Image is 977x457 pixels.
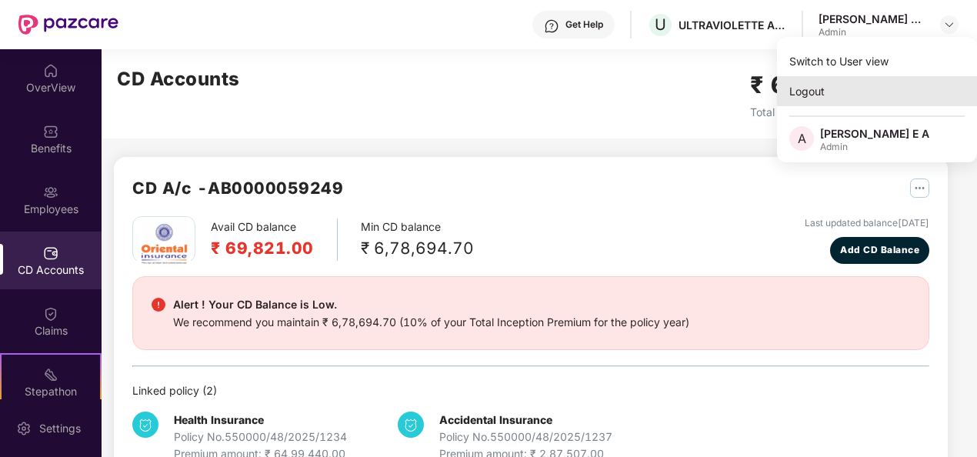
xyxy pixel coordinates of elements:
[910,178,929,198] img: svg+xml;base64,PHN2ZyB4bWxucz0iaHR0cDovL3d3dy53My5vcmcvMjAwMC9zdmciIHdpZHRoPSIyNSIgaGVpZ2h0PSIyNS...
[777,76,977,106] div: Logout
[211,235,314,261] h2: ₹ 69,821.00
[805,216,929,231] div: Last updated balance [DATE]
[132,412,158,438] img: svg+xml;base64,PHN2ZyB4bWxucz0iaHR0cDovL3d3dy53My5vcmcvMjAwMC9zdmciIHdpZHRoPSIzNCIgaGVpZ2h0PSIzNC...
[777,46,977,76] div: Switch to User view
[174,429,347,445] div: Policy No. 550000/48/2025/1234
[43,63,58,78] img: svg+xml;base64,PHN2ZyBpZD0iSG9tZSIgeG1sbnM9Imh0dHA6Ly93d3cudzMub3JnLzIwMDAvc3ZnIiB3aWR0aD0iMjAiIG...
[2,384,100,399] div: Stepathon
[361,235,474,261] div: ₹ 6,78,694.70
[137,217,191,271] img: oi.png
[943,18,955,31] img: svg+xml;base64,PHN2ZyBpZD0iRHJvcGRvd24tMzJ4MzIiIHhtbG5zPSJodHRwOi8vd3d3LnczLm9yZy8yMDAwL3N2ZyIgd2...
[174,413,264,426] b: Health Insurance
[361,218,474,261] div: Min CD balance
[173,314,689,331] div: We recommend you maintain ₹ 6,78,694.70 (10% of your Total Inception Premium for the policy year)
[43,367,58,382] img: svg+xml;base64,PHN2ZyB4bWxucz0iaHR0cDovL3d3dy53My5vcmcvMjAwMC9zdmciIHdpZHRoPSIyMSIgaGVpZ2h0PSIyMC...
[840,243,919,258] span: Add CD Balance
[43,245,58,261] img: svg+xml;base64,PHN2ZyBpZD0iQ0RfQWNjb3VudHMiIGRhdGEtbmFtZT0iQ0QgQWNjb3VudHMiIHhtbG5zPSJodHRwOi8vd3...
[830,237,930,264] button: Add CD Balance
[819,26,926,38] div: Admin
[820,141,929,153] div: Admin
[132,175,343,201] h2: CD A/c - AB0000059249
[152,298,165,312] img: svg+xml;base64,PHN2ZyBpZD0iRGFuZ2VyX2FsZXJ0IiBkYXRhLW5hbWU9IkRhbmdlciBhbGVydCIgeG1sbnM9Imh0dHA6Ly...
[439,413,552,426] b: Accidental Insurance
[132,382,929,399] div: Linked policy ( 2 )
[439,429,612,445] div: Policy No. 550000/48/2025/1237
[398,412,424,438] img: svg+xml;base64,PHN2ZyB4bWxucz0iaHR0cDovL3d3dy53My5vcmcvMjAwMC9zdmciIHdpZHRoPSIzNCIgaGVpZ2h0PSIzNC...
[819,12,926,26] div: [PERSON_NAME] E A
[211,218,338,261] div: Avail CD balance
[43,185,58,200] img: svg+xml;base64,PHN2ZyBpZD0iRW1wbG95ZWVzIiB4bWxucz0iaHR0cDovL3d3dy53My5vcmcvMjAwMC9zdmciIHdpZHRoPS...
[655,15,666,34] span: U
[35,421,85,436] div: Settings
[16,421,32,436] img: svg+xml;base64,PHN2ZyBpZD0iU2V0dGluZy0yMHgyMCIgeG1sbnM9Imh0dHA6Ly93d3cudzMub3JnLzIwMDAvc3ZnIiB3aW...
[43,306,58,322] img: svg+xml;base64,PHN2ZyBpZD0iQ2xhaW0iIHhtbG5zPSJodHRwOi8vd3d3LnczLm9yZy8yMDAwL3N2ZyIgd2lkdGg9IjIwIi...
[565,18,603,31] div: Get Help
[173,295,689,314] div: Alert ! Your CD Balance is Low.
[544,18,559,34] img: svg+xml;base64,PHN2ZyBpZD0iSGVscC0zMngzMiIgeG1sbnM9Imh0dHA6Ly93d3cudzMub3JnLzIwMDAvc3ZnIiB3aWR0aD...
[43,124,58,139] img: svg+xml;base64,PHN2ZyBpZD0iQmVuZWZpdHMiIHhtbG5zPSJodHRwOi8vd3d3LnczLm9yZy8yMDAwL3N2ZyIgd2lkdGg9Ij...
[750,67,889,103] h2: ₹ 69,821.00
[117,65,240,94] h2: CD Accounts
[679,18,786,32] div: ULTRAVIOLETTE AUTOMOTIVE PRIVATE LIMITED
[750,105,884,118] span: Total available CD balance
[820,126,929,141] div: [PERSON_NAME] E A
[798,129,806,148] span: A
[18,15,118,35] img: New Pazcare Logo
